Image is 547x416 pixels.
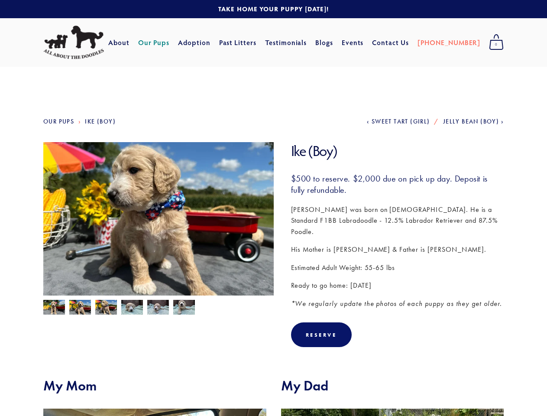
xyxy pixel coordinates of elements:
a: About [108,35,129,50]
a: Events [342,35,364,50]
a: Jelly Bean (Boy) [443,118,504,125]
p: [PERSON_NAME] was born on [DEMOGRAPHIC_DATA]. He is a Standard F1BB Labradoodle - 12.5% Labrador ... [291,204,504,237]
p: Estimated Adult Weight: 55-65 lbs [291,262,504,273]
a: [PHONE_NUMBER] [418,35,480,50]
span: Sweet Tart (Girl) [372,118,430,125]
a: Blogs [315,35,333,50]
h2: My Dad [281,377,504,394]
a: Sweet Tart (Girl) [367,118,430,125]
div: Reserve [291,322,352,347]
img: Ike 4.jpg [43,300,65,316]
span: Jelly Bean (Boy) [443,118,499,125]
a: Ike (Boy) [85,118,116,125]
img: Ike 1.jpg [121,299,143,315]
div: Reserve [306,331,337,338]
img: Ike 3.jpg [173,300,195,316]
h2: My Mom [43,377,266,394]
a: 0 items in cart [485,32,508,53]
a: Past Litters [219,38,257,47]
em: *We regularly update the photos of each puppy as they get older. [291,299,502,308]
span: 0 [489,39,504,50]
img: Ike 6.jpg [69,300,91,316]
img: All About The Doodles [43,26,104,59]
h3: $500 to reserve. $2,000 due on pick up day. Deposit is fully refundable. [291,173,504,195]
a: Our Pups [43,118,74,125]
p: His Mother is [PERSON_NAME] & Father is [PERSON_NAME]. [291,244,504,255]
img: Ike 5.jpg [95,300,117,316]
a: Our Pups [138,35,170,50]
a: Testimonials [265,35,307,50]
h1: Ike (Boy) [291,142,504,160]
p: Ready to go home: [DATE] [291,280,504,291]
img: Ike 5.jpg [43,142,274,315]
img: Ike 2.jpg [147,300,169,316]
a: Adoption [178,35,210,50]
a: Contact Us [372,35,409,50]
